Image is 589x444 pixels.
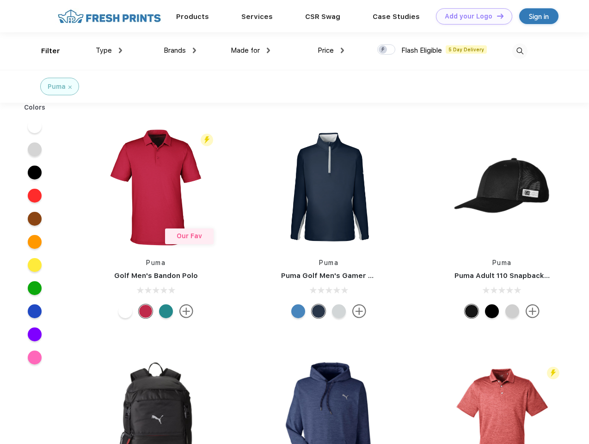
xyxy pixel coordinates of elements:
[485,304,499,318] div: Pma Blk Pma Blk
[231,46,260,55] span: Made for
[547,367,559,379] img: flash_active_toggle.svg
[291,304,305,318] div: Bright Cobalt
[332,304,346,318] div: High Rise
[446,45,487,54] span: 5 Day Delivery
[119,48,122,53] img: dropdown.png
[114,271,198,280] a: Golf Men's Bandon Polo
[492,259,512,266] a: Puma
[512,43,528,59] img: desktop_search.svg
[341,48,344,53] img: dropdown.png
[465,304,479,318] div: Pma Blk with Pma Blk
[505,304,519,318] div: Quarry Brt Whit
[193,48,196,53] img: dropdown.png
[526,304,540,318] img: more.svg
[55,8,164,25] img: fo%20logo%202.webp
[164,46,186,55] span: Brands
[281,271,427,280] a: Puma Golf Men's Gamer Golf Quarter-Zip
[48,82,66,92] div: Puma
[401,46,442,55] span: Flash Eligible
[497,13,503,18] img: DT
[267,126,390,249] img: func=resize&h=266
[352,304,366,318] img: more.svg
[176,12,209,21] a: Products
[118,304,132,318] div: Bright White
[312,304,325,318] div: Navy Blazer
[201,134,213,146] img: flash_active_toggle.svg
[17,103,53,112] div: Colors
[139,304,153,318] div: Ski Patrol
[267,48,270,53] img: dropdown.png
[146,259,166,266] a: Puma
[318,46,334,55] span: Price
[441,126,564,249] img: func=resize&h=266
[159,304,173,318] div: Green Lagoon
[529,11,549,22] div: Sign in
[445,12,492,20] div: Add your Logo
[305,12,340,21] a: CSR Swag
[319,259,338,266] a: Puma
[68,86,72,89] img: filter_cancel.svg
[241,12,273,21] a: Services
[177,232,202,240] span: Our Fav
[94,126,217,249] img: func=resize&h=266
[96,46,112,55] span: Type
[179,304,193,318] img: more.svg
[41,46,60,56] div: Filter
[519,8,558,24] a: Sign in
